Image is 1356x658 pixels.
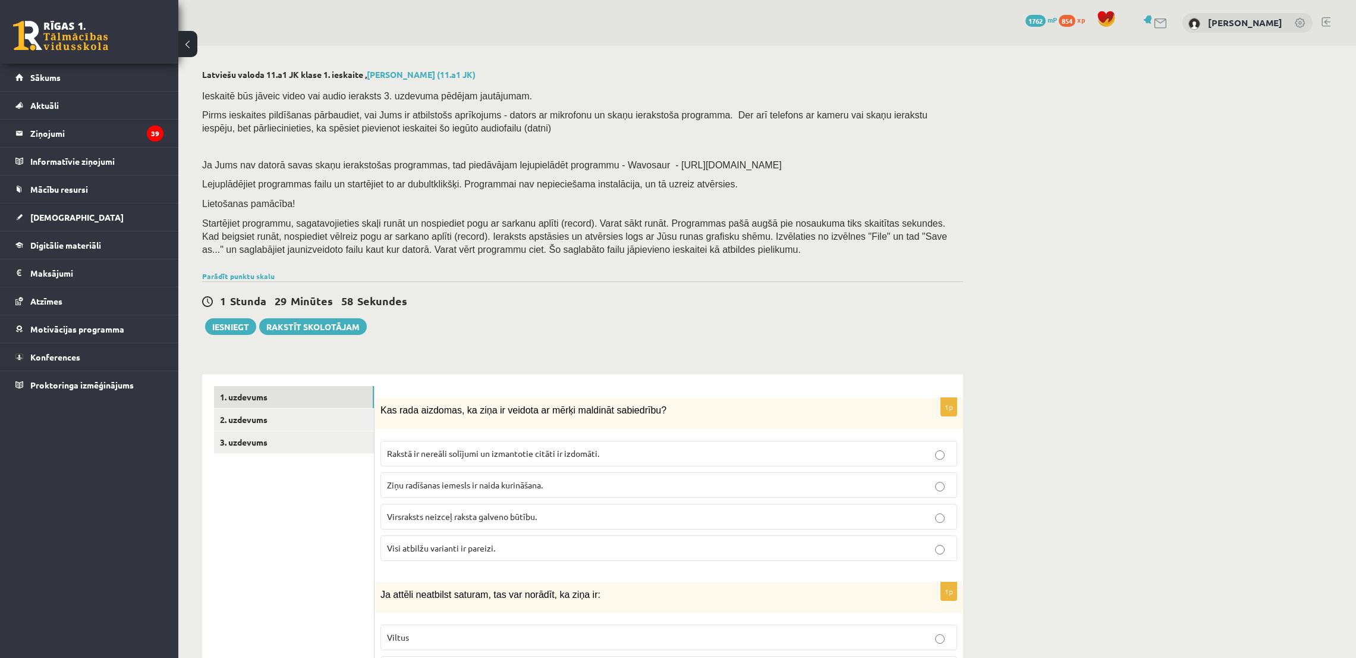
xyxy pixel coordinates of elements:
span: Virsraksts neizceļ raksta galveno būtību. [387,511,537,522]
span: Ziņu radīšanas iemesls ir naida kurināšana. [387,480,543,490]
span: Startējiet programmu, sagatavojieties skaļi runāt un nospiediet pogu ar sarkanu aplīti (record). ... [202,218,947,255]
span: Lietošanas pamācība! [202,199,295,209]
p: 1p [940,397,957,416]
a: Proktoringa izmēģinājums [15,371,163,399]
a: Digitālie materiāli [15,231,163,259]
span: Ja attēli neatbilst saturam, tas var norādīt, ka ziņa ir: [380,590,600,600]
a: Rakstīt skolotājam [259,318,367,335]
p: 1p [940,582,957,601]
a: Motivācijas programma [15,315,163,343]
span: Atzīmes [30,296,62,306]
span: Ja Jums nav datorā savas skaņu ierakstošas programmas, tad piedāvājam lejupielādēt programmu - Wa... [202,160,782,170]
legend: Maksājumi [30,259,163,287]
a: Informatīvie ziņojumi [15,148,163,175]
a: [DEMOGRAPHIC_DATA] [15,203,163,231]
button: Iesniegt [205,318,256,335]
a: 854 xp [1059,15,1091,24]
span: Aktuāli [30,100,59,111]
span: Minūtes [291,294,333,308]
span: Rakstā ir nereāli solījumi un izmantotie citāti ir izdomāti. [387,448,599,459]
a: Atzīmes [15,287,163,315]
span: Digitālie materiāli [30,240,101,250]
span: Ieskaitē būs jāveic video vai audio ieraksts 3. uzdevuma pēdējam jautājumam. [202,91,532,101]
h2: Latviešu valoda 11.a1 JK klase 1. ieskaite , [202,70,963,80]
span: Viltus [387,632,409,643]
a: Rīgas 1. Tālmācības vidusskola [13,21,108,51]
img: Sofija Jevsejeva [1188,18,1200,30]
a: Mācību resursi [15,176,163,203]
a: 1. uzdevums [214,386,374,408]
a: Konferences [15,343,163,371]
span: Lejuplādējiet programmas failu un startējiet to ar dubultklikšķi. Programmai nav nepieciešama ins... [202,179,738,189]
legend: Informatīvie ziņojumi [30,148,163,175]
span: [DEMOGRAPHIC_DATA] [30,212,124,223]
a: [PERSON_NAME] [1208,17,1282,29]
span: xp [1077,15,1085,24]
span: Proktoringa izmēģinājums [30,380,134,390]
span: 854 [1059,15,1075,27]
span: 58 [341,294,353,308]
input: Ziņu radīšanas iemesls ir naida kurināšana. [935,482,945,491]
span: Visi atbilžu varianti ir pareizi. [387,543,495,553]
span: mP [1047,15,1057,24]
a: Ziņojumi39 [15,120,163,147]
a: Aktuāli [15,92,163,119]
span: 1 [220,294,226,308]
span: 1762 [1025,15,1046,27]
span: Stunda [230,294,266,308]
a: Parādīt punktu skalu [202,271,275,281]
span: 29 [275,294,287,308]
input: Virsraksts neizceļ raksta galveno būtību. [935,513,945,523]
span: Pirms ieskaites pildīšanas pārbaudiet, vai Jums ir atbilstošs aprīkojums - dators ar mikrofonu un... [202,110,927,133]
span: Mācību resursi [30,184,88,195]
input: Viltus [935,634,945,644]
a: 1762 mP [1025,15,1057,24]
i: 39 [147,126,163,142]
a: Sākums [15,64,163,91]
legend: Ziņojumi [30,120,163,147]
span: Motivācijas programma [30,324,124,334]
a: 3. uzdevums [214,431,374,453]
a: 2. uzdevums [214,409,374,431]
a: Maksājumi [15,259,163,287]
span: Sekundes [357,294,407,308]
a: [PERSON_NAME] (11.a1 JK) [367,69,476,80]
input: Rakstā ir nereāli solījumi un izmantotie citāti ir izdomāti. [935,450,945,460]
span: Sākums [30,72,61,83]
span: Konferences [30,352,80,362]
span: Kas rada aizdomas, ka ziņa ir veidota ar mērķi maldināt sabiedrību? [380,405,666,415]
input: Visi atbilžu varianti ir pareizi. [935,545,945,554]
